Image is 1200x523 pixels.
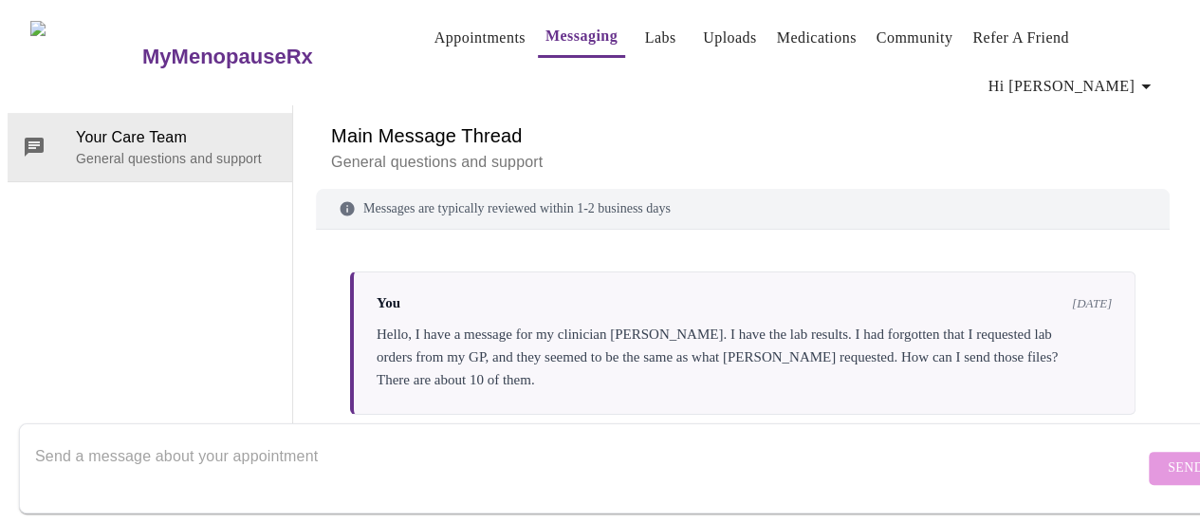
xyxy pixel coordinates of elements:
[965,19,1077,57] button: Refer a Friend
[35,438,1144,498] textarea: Send a message about your appointment
[769,19,864,57] button: Medications
[8,113,292,181] div: Your Care TeamGeneral questions and support
[30,21,139,92] img: MyMenopauseRx Logo
[703,25,757,51] a: Uploads
[972,25,1069,51] a: Refer a Friend
[988,73,1157,100] span: Hi [PERSON_NAME]
[331,151,1154,174] p: General questions and support
[139,24,388,90] a: MyMenopauseRx
[981,67,1165,105] button: Hi [PERSON_NAME]
[545,23,618,49] a: Messaging
[434,25,526,51] a: Appointments
[76,126,277,149] span: Your Care Team
[777,25,857,51] a: Medications
[630,19,691,57] button: Labs
[427,19,533,57] button: Appointments
[869,19,961,57] button: Community
[377,323,1112,391] div: Hello, I have a message for my clinician [PERSON_NAME]. I have the lab results. I had forgotten t...
[538,17,625,58] button: Messaging
[316,189,1170,230] div: Messages are typically reviewed within 1-2 business days
[1072,296,1112,311] span: [DATE]
[695,19,765,57] button: Uploads
[76,149,277,168] p: General questions and support
[645,25,676,51] a: Labs
[142,45,313,69] h3: MyMenopauseRx
[377,295,400,311] span: You
[331,121,1154,151] h6: Main Message Thread
[877,25,953,51] a: Community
